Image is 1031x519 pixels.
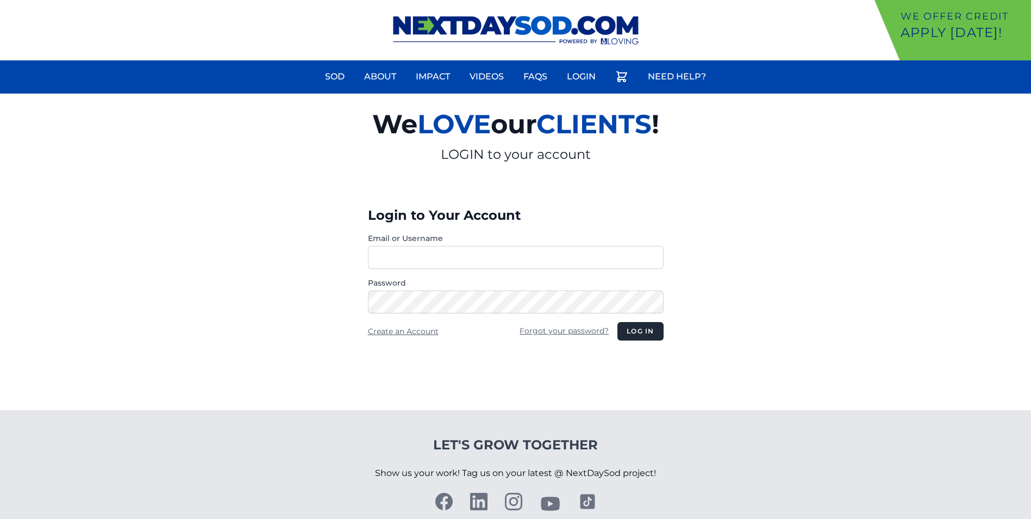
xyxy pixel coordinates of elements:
span: LOVE [417,108,491,140]
a: About [358,64,403,90]
a: FAQs [517,64,554,90]
h3: Login to Your Account [368,207,664,224]
span: CLIENTS [536,108,652,140]
a: Login [560,64,602,90]
h2: We our ! [246,102,785,146]
button: Log in [617,322,663,341]
a: Need Help? [641,64,713,90]
a: Sod [318,64,351,90]
a: Create an Account [368,326,439,336]
a: Videos [463,64,510,90]
p: Show us your work! Tag us on your latest @ NextDaySod project! [375,454,656,493]
label: Email or Username [368,233,664,244]
p: LOGIN to your account [246,146,785,163]
p: Apply [DATE]! [901,24,1027,41]
a: Impact [409,64,457,90]
h4: Let's Grow Together [375,436,656,454]
label: Password [368,277,664,288]
a: Forgot your password? [520,326,609,336]
p: We offer Credit [901,9,1027,24]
